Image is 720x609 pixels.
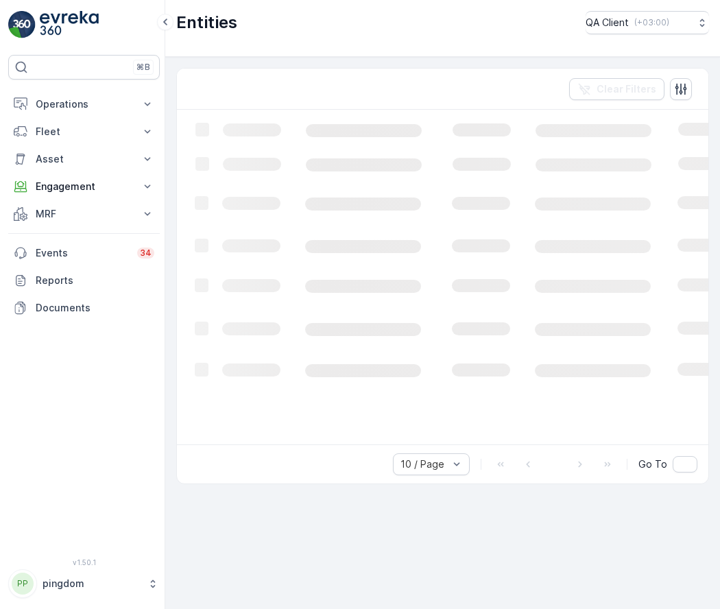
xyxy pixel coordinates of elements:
p: Reports [36,274,154,287]
button: PPpingdom [8,569,160,598]
p: 34 [140,248,152,259]
button: Asset [8,145,160,173]
img: logo [8,11,36,38]
button: MRF [8,200,160,228]
p: MRF [36,207,132,221]
p: pingdom [43,577,141,590]
p: Clear Filters [597,82,656,96]
p: Documents [36,301,154,315]
p: ( +03:00 ) [634,17,669,28]
p: Asset [36,152,132,166]
p: Operations [36,97,132,111]
span: Go To [638,457,667,471]
a: Events34 [8,239,160,267]
span: v 1.50.1 [8,558,160,566]
p: Events [36,246,129,260]
button: Fleet [8,118,160,145]
p: QA Client [586,16,629,29]
div: PP [12,573,34,595]
img: logo_light-DOdMpM7g.png [40,11,99,38]
p: Fleet [36,125,132,139]
a: Documents [8,294,160,322]
button: Operations [8,91,160,118]
button: Engagement [8,173,160,200]
a: Reports [8,267,160,294]
button: QA Client(+03:00) [586,11,709,34]
p: ⌘B [136,62,150,73]
p: Engagement [36,180,132,193]
p: Entities [176,12,237,34]
button: Clear Filters [569,78,664,100]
